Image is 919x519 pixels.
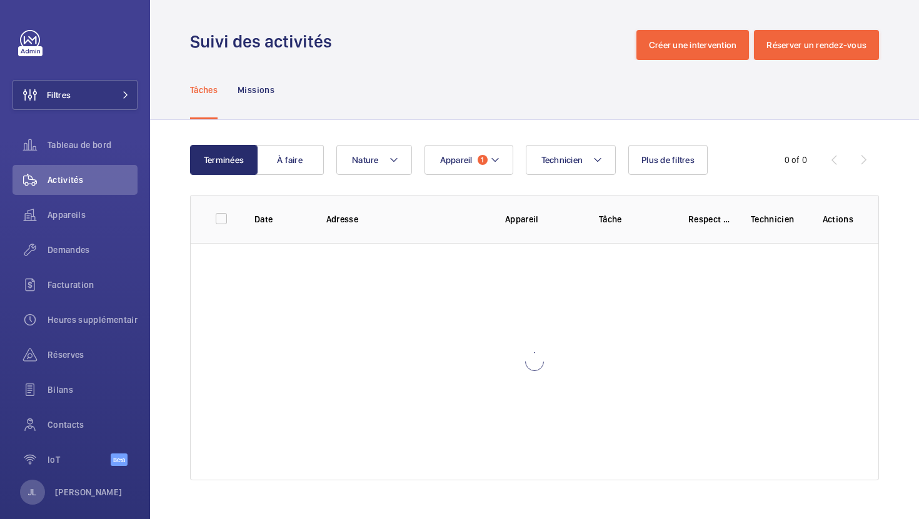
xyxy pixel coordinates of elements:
[541,155,583,165] span: Technicien
[48,279,138,291] span: Facturation
[48,453,111,466] span: IoT
[190,145,258,175] button: Terminées
[48,314,138,326] span: Heures supplémentaires
[636,30,750,60] button: Créer une intervention
[599,213,668,225] p: Tâche
[28,486,36,498] p: JL
[424,145,513,175] button: Appareil1
[254,213,306,225] p: Date
[48,418,138,431] span: Contacts
[823,213,853,225] p: Actions
[336,145,412,175] button: Nature
[641,155,695,165] span: Plus de filtres
[47,89,71,101] span: Filtres
[326,213,485,225] p: Adresse
[55,486,123,498] p: [PERSON_NAME]
[526,145,616,175] button: Technicien
[48,139,138,151] span: Tableau de bord
[754,30,879,60] button: Réserver un rendez-vous
[48,174,138,186] span: Activités
[751,213,803,225] p: Technicien
[238,84,274,96] p: Missions
[48,209,138,221] span: Appareils
[352,155,379,165] span: Nature
[190,84,218,96] p: Tâches
[48,244,138,256] span: Demandes
[48,348,138,361] span: Réserves
[478,155,488,165] span: 1
[628,145,708,175] button: Plus de filtres
[13,80,138,110] button: Filtres
[256,145,324,175] button: À faire
[688,213,731,225] p: Respect délai
[440,155,473,165] span: Appareil
[111,453,128,466] span: Beta
[190,30,339,53] h1: Suivi des activités
[48,383,138,396] span: Bilans
[785,154,807,166] div: 0 of 0
[505,213,579,225] p: Appareil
